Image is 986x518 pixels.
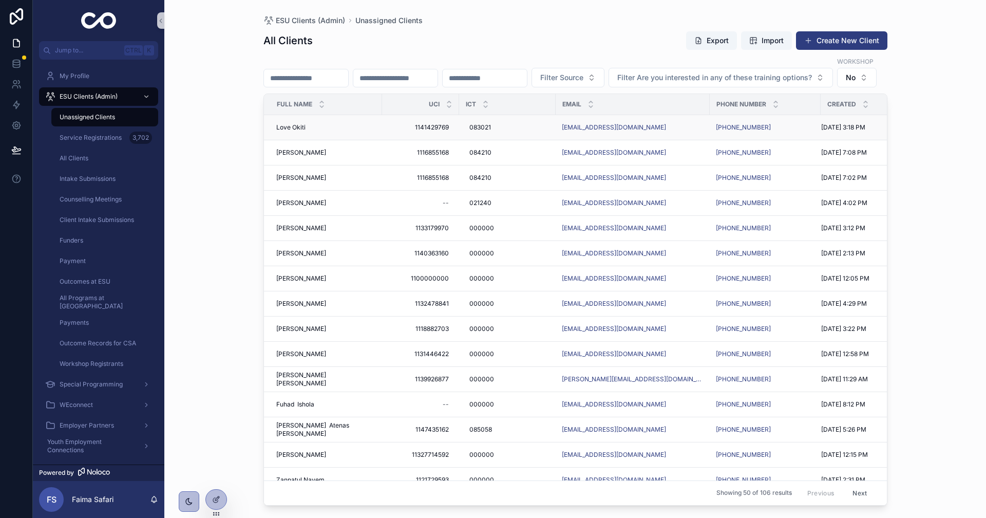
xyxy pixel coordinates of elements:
[443,400,449,409] div: --
[532,68,604,87] button: Select Button
[562,451,666,459] a: [EMAIL_ADDRESS][DOMAIN_NAME]
[276,476,376,484] a: Zannatul Nayem
[392,451,449,459] span: 11327714592
[39,416,158,435] a: Employer Partners
[465,321,549,337] a: 000000
[55,46,120,54] span: Jump to...
[741,31,792,50] button: Import
[562,375,704,383] a: [PERSON_NAME][EMAIL_ADDRESS][DOMAIN_NAME]
[469,224,494,232] span: 000000
[60,339,136,347] span: Outcome Records for CSA
[47,493,56,506] span: FS
[276,451,326,459] span: [PERSON_NAME]
[51,313,158,332] a: Payments
[562,123,666,132] a: [EMAIL_ADDRESS][DOMAIN_NAME]
[388,220,453,236] a: 1133179970
[716,149,814,157] a: [PHONE_NUMBER]
[392,274,449,283] span: 1100000000
[837,57,874,66] label: Workshop
[716,249,814,257] a: [PHONE_NUMBER]
[716,300,771,308] a: [PHONE_NUMBER]
[562,199,666,207] a: [EMAIL_ADDRESS][DOMAIN_NAME]
[762,35,784,46] span: Import
[562,300,666,308] a: [EMAIL_ADDRESS][DOMAIN_NAME]
[60,216,134,224] span: Client Intake Submissions
[562,476,704,484] a: [EMAIL_ADDRESS][DOMAIN_NAME]
[821,350,915,358] a: [DATE] 12:58 PM
[716,325,814,333] a: [PHONE_NUMBER]
[388,447,453,463] a: 11327714592
[465,119,549,136] a: 083021
[276,476,325,484] span: Zannatul Nayem
[821,451,915,459] a: [DATE] 12:15 PM
[276,350,376,358] a: [PERSON_NAME]
[562,123,704,132] a: [EMAIL_ADDRESS][DOMAIN_NAME]
[562,451,704,459] a: [EMAIL_ADDRESS][DOMAIN_NAME]
[821,375,868,383] span: [DATE] 11:29 AM
[388,245,453,262] a: 1140363160
[276,149,376,157] a: [PERSON_NAME]
[392,123,449,132] span: 1141429769
[145,46,153,54] span: K
[821,325,915,333] a: [DATE] 3:22 PM
[355,15,423,26] a: Unassigned Clients
[51,293,158,311] a: All Programs at [GEOGRAPHIC_DATA]
[821,199,915,207] a: [DATE] 4:02 PM
[388,170,453,186] a: 1116855168
[263,33,313,48] h1: All Clients
[845,485,874,501] button: Next
[276,149,326,157] span: [PERSON_NAME]
[276,400,376,409] a: Fuhad Ishola
[276,123,306,132] span: Love Okiti
[469,300,494,308] span: 000000
[821,274,869,283] span: [DATE] 12:05 PM
[465,220,549,236] a: 000000
[276,350,326,358] span: [PERSON_NAME]
[81,12,117,29] img: App logo
[469,325,494,333] span: 000000
[609,68,833,87] button: Select Button
[465,195,549,211] a: 021240
[821,224,865,232] span: [DATE] 3:12 PM
[276,274,376,283] a: [PERSON_NAME]
[716,400,771,409] a: [PHONE_NUMBER]
[276,15,345,26] span: ESU Clients (Admin)
[465,421,549,438] a: 085058
[716,400,814,409] a: [PHONE_NUMBER]
[276,371,376,387] span: [PERSON_NAME] [PERSON_NAME]
[821,174,867,182] span: [DATE] 7:02 PM
[716,174,771,182] a: [PHONE_NUMBER]
[716,199,771,207] a: [PHONE_NUMBER]
[51,355,158,373] a: Workshop Registrants
[60,113,115,121] span: Unassigned Clients
[47,438,135,454] span: Youth Employment Connections
[60,257,86,265] span: Payment
[796,31,887,50] a: Create New Client
[837,68,877,87] button: Select Button
[716,451,814,459] a: [PHONE_NUMBER]
[388,195,453,211] a: --
[562,174,704,182] a: [EMAIL_ADDRESS][DOMAIN_NAME]
[562,174,666,182] a: [EMAIL_ADDRESS][DOMAIN_NAME]
[60,134,122,142] span: Service Registrations
[821,425,866,434] span: [DATE] 5:26 PM
[276,300,376,308] a: [PERSON_NAME]
[51,272,158,291] a: Outcomes at ESU
[469,274,494,283] span: 000000
[821,451,868,459] span: [DATE] 12:15 PM
[821,300,915,308] a: [DATE] 4:29 PM
[33,60,164,465] div: scrollable content
[821,249,865,257] span: [DATE] 2:13 PM
[562,199,704,207] a: [EMAIL_ADDRESS][DOMAIN_NAME]
[716,375,771,383] a: [PHONE_NUMBER]
[821,300,867,308] span: [DATE] 4:29 PM
[60,175,116,183] span: Intake Submissions
[60,154,88,162] span: All Clients
[60,380,123,388] span: Special Programming
[276,249,376,257] a: [PERSON_NAME]
[392,476,449,484] span: 1121729593
[562,325,666,333] a: [EMAIL_ADDRESS][DOMAIN_NAME]
[51,211,158,229] a: Client Intake Submissions
[716,224,814,232] a: [PHONE_NUMBER]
